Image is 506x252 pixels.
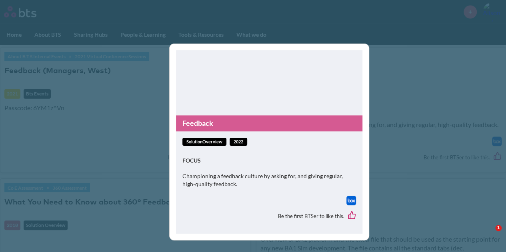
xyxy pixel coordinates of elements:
[495,225,502,231] span: 1
[230,138,247,146] span: 2022
[182,172,356,188] p: Championing a feedback culture by asking for, and giving regular, high-quality feedback.
[479,225,498,244] iframe: Intercom live chat
[182,157,201,164] strong: FOCUS
[182,138,226,146] span: solutionOverview
[346,196,356,205] img: Box logo
[182,205,356,228] div: Be the first BTSer to like this.
[346,196,356,205] a: Download file from Box
[176,115,362,131] a: Feedback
